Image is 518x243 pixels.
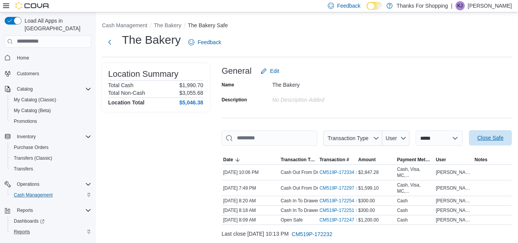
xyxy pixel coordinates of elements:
[397,207,408,213] div: Cash
[356,186,360,190] svg: External link
[222,131,317,146] input: This is a search bar. As you type, the results lower in the page will automatically filter.
[8,153,94,164] button: Transfers (Classic)
[397,217,408,223] div: Cash
[289,226,335,242] button: CM519P-172232
[17,71,39,77] span: Customers
[11,190,56,200] a: Cash Management
[222,206,279,215] div: [DATE] 8:18 AM
[14,229,30,235] span: Reports
[436,185,472,191] span: [PERSON_NAME]
[11,164,36,174] a: Transfers
[397,182,432,194] div: Cash, Visa, MC,...
[319,169,360,175] a: CM519P-172334External link
[2,68,94,79] button: Customers
[14,206,91,215] span: Reports
[451,1,452,10] p: |
[436,198,472,204] span: [PERSON_NAME]
[8,142,94,153] button: Purchase Orders
[11,143,91,152] span: Purchase Orders
[14,218,44,224] span: Dashboards
[272,79,375,88] div: The Bakery
[318,155,357,164] button: Transaction #
[270,67,279,75] span: Edit
[14,155,52,161] span: Transfers (Classic)
[14,53,91,63] span: Home
[108,99,145,106] h4: Location Total
[397,157,432,163] span: Payment Methods
[222,183,279,193] div: [DATE] 7:49 PM
[11,117,40,126] a: Promotions
[11,164,91,174] span: Transfers
[17,181,39,187] span: Operations
[358,207,375,213] span: $300.00
[122,32,181,48] h1: The Bakery
[358,198,375,204] span: $300.00
[281,207,342,213] p: Cash In To Drawer (Drawer 2)
[281,198,342,204] p: Cash In To Drawer (Drawer 1)
[323,131,382,146] button: Transaction Type
[11,117,91,126] span: Promotions
[281,169,351,175] p: Cash Out From Drawer (Drawer 1)
[367,2,383,10] input: Dark Mode
[14,166,33,172] span: Transfers
[17,86,33,92] span: Catalog
[319,217,360,223] a: CM519P-172247External link
[473,155,512,164] button: Notes
[11,106,91,115] span: My Catalog (Beta)
[154,22,181,28] button: The Bakery
[356,198,360,203] svg: External link
[468,1,512,10] p: [PERSON_NAME]
[102,35,117,50] button: Next
[281,157,316,163] span: Transaction Type
[457,1,463,10] span: KJ
[14,180,91,189] span: Operations
[15,2,50,10] img: Cova
[8,216,94,226] a: Dashboards
[358,185,378,191] span: $1,599.10
[8,116,94,127] button: Promotions
[179,82,203,88] p: $1,990.70
[272,94,375,103] div: No Description added
[108,69,178,79] h3: Location Summary
[337,2,360,10] span: Feedback
[436,207,472,213] span: [PERSON_NAME]
[8,190,94,200] button: Cash Management
[222,155,279,164] button: Date
[11,95,91,104] span: My Catalog (Classic)
[14,84,91,94] span: Catalog
[102,21,512,31] nav: An example of EuiBreadcrumbs
[11,143,52,152] a: Purchase Orders
[197,38,221,46] span: Feedback
[8,94,94,105] button: My Catalog (Classic)
[469,130,512,145] button: Close Safe
[11,227,33,236] a: Reports
[8,105,94,116] button: My Catalog (Beta)
[14,132,39,141] button: Inventory
[108,82,133,88] h6: Total Cash
[11,217,91,226] span: Dashboards
[14,132,91,141] span: Inventory
[358,157,375,163] span: Amount
[11,227,91,236] span: Reports
[14,97,56,103] span: My Catalog (Classic)
[456,1,465,10] div: Khari Jones-Morrissette
[14,192,53,198] span: Cash Management
[14,180,43,189] button: Operations
[108,90,145,96] h6: Total Non-Cash
[11,106,54,115] a: My Catalog (Beta)
[327,135,368,141] span: Transaction Type
[223,157,233,163] span: Date
[14,69,91,78] span: Customers
[222,82,234,88] label: Name
[188,22,228,28] button: The Bakery Safe
[222,66,252,76] h3: General
[319,198,360,204] a: CM519P-172254External link
[179,99,203,106] h4: $5,046.38
[357,155,395,164] button: Amount
[222,226,512,242] div: Last close [DATE] 10:13 PM
[14,107,51,114] span: My Catalog (Beta)
[2,205,94,216] button: Reports
[8,164,94,174] button: Transfers
[2,52,94,63] button: Home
